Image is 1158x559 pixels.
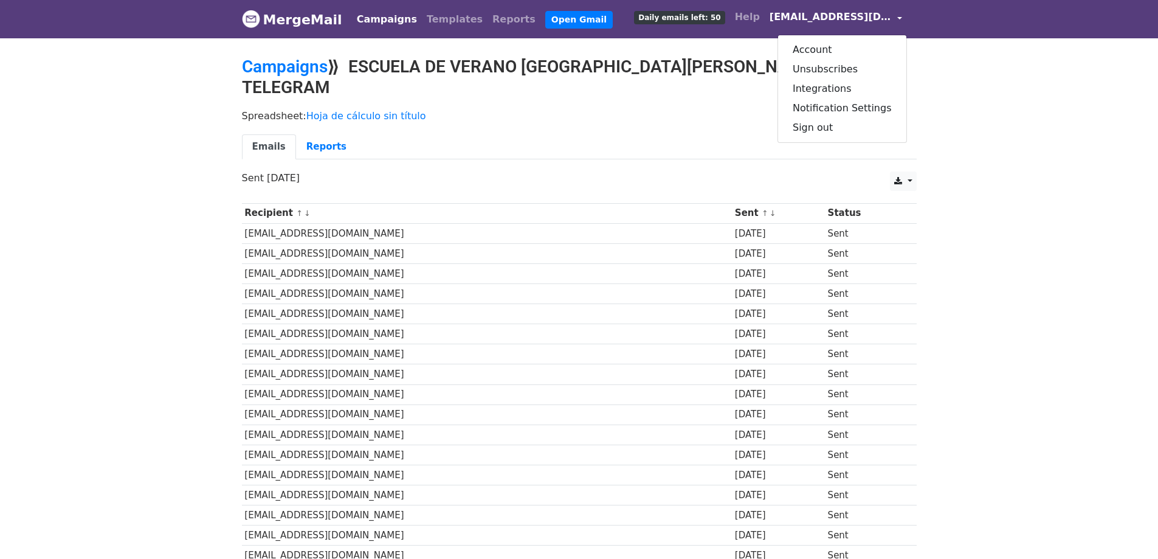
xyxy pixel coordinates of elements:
a: ↑ [762,209,768,218]
div: [DATE] [735,247,822,261]
td: Sent [825,223,905,243]
div: [DATE] [735,327,822,341]
td: Sent [825,526,905,546]
div: [DATE] [735,227,822,241]
a: Reports [296,134,357,159]
div: [DATE] [735,488,822,502]
div: [DATE] [735,468,822,482]
a: ↑ [296,209,303,218]
td: [EMAIL_ADDRESS][DOMAIN_NAME] [242,324,732,344]
a: Notification Settings [778,99,906,118]
th: Sent [732,203,825,223]
td: [EMAIL_ADDRESS][DOMAIN_NAME] [242,425,732,445]
a: Campaigns [242,57,328,77]
th: Status [825,203,905,223]
div: Widget de chat [1097,501,1158,559]
div: [DATE] [735,408,822,422]
td: [EMAIL_ADDRESS][DOMAIN_NAME] [242,505,732,526]
a: ↓ [770,209,776,218]
p: Sent [DATE] [242,172,917,184]
td: [EMAIL_ADDRESS][DOMAIN_NAME] [242,404,732,425]
a: Emails [242,134,296,159]
td: Sent [825,284,905,304]
td: [EMAIL_ADDRESS][DOMAIN_NAME] [242,223,732,243]
div: [DATE] [735,347,822,361]
td: Sent [825,425,905,445]
td: [EMAIL_ADDRESS][DOMAIN_NAME] [242,263,732,283]
div: [DATE] [735,529,822,543]
td: Sent [825,243,905,263]
td: Sent [825,465,905,485]
a: Account [778,40,906,60]
td: [EMAIL_ADDRESS][DOMAIN_NAME] [242,526,732,546]
a: Integrations [778,79,906,99]
td: [EMAIL_ADDRESS][DOMAIN_NAME] [242,445,732,465]
td: [EMAIL_ADDRESS][DOMAIN_NAME] [242,465,732,485]
td: [EMAIL_ADDRESS][DOMAIN_NAME] [242,485,732,505]
td: Sent [825,445,905,465]
td: [EMAIL_ADDRESS][DOMAIN_NAME] [242,384,732,404]
div: [DATE] [735,448,822,462]
td: Sent [825,485,905,505]
td: [EMAIL_ADDRESS][DOMAIN_NAME] [242,344,732,364]
td: Sent [825,384,905,404]
td: [EMAIL_ADDRESS][DOMAIN_NAME] [242,304,732,324]
div: [DATE] [735,387,822,401]
a: Reports [488,7,540,32]
div: [DATE] [735,509,822,523]
div: [DATE] [735,307,822,321]
td: Sent [825,263,905,283]
h2: ⟫ ESCUELA DE VERANO [GEOGRAPHIC_DATA][PERSON_NAME] 2025 TELEGRAM [242,57,917,97]
td: Sent [825,324,905,344]
span: Daily emails left: 50 [634,11,725,24]
a: Open Gmail [545,11,613,29]
iframe: Chat Widget [1097,501,1158,559]
td: [EMAIL_ADDRESS][DOMAIN_NAME] [242,364,732,384]
a: Hoja de cálculo sin título [306,110,426,122]
a: Daily emails left: 50 [629,5,729,29]
td: Sent [825,344,905,364]
a: ↓ [304,209,311,218]
div: [DATE] [735,428,822,442]
div: [DATE] [735,287,822,301]
a: Templates [422,7,488,32]
td: [EMAIL_ADDRESS][DOMAIN_NAME] [242,284,732,304]
td: Sent [825,505,905,526]
span: [EMAIL_ADDRESS][DOMAIN_NAME] [770,10,891,24]
td: Sent [825,404,905,425]
td: Sent [825,364,905,384]
a: Campaigns [352,7,422,32]
div: [DATE] [735,367,822,381]
a: MergeMail [242,7,342,32]
img: MergeMail logo [242,10,260,28]
th: Recipient [242,203,732,223]
a: [EMAIL_ADDRESS][DOMAIN_NAME] [765,5,907,33]
div: [DATE] [735,267,822,281]
a: Sign out [778,118,906,137]
td: [EMAIL_ADDRESS][DOMAIN_NAME] [242,243,732,263]
a: Help [730,5,765,29]
div: [EMAIL_ADDRESS][DOMAIN_NAME] [777,35,907,143]
a: Unsubscribes [778,60,906,79]
td: Sent [825,304,905,324]
p: Spreadsheet: [242,109,917,122]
